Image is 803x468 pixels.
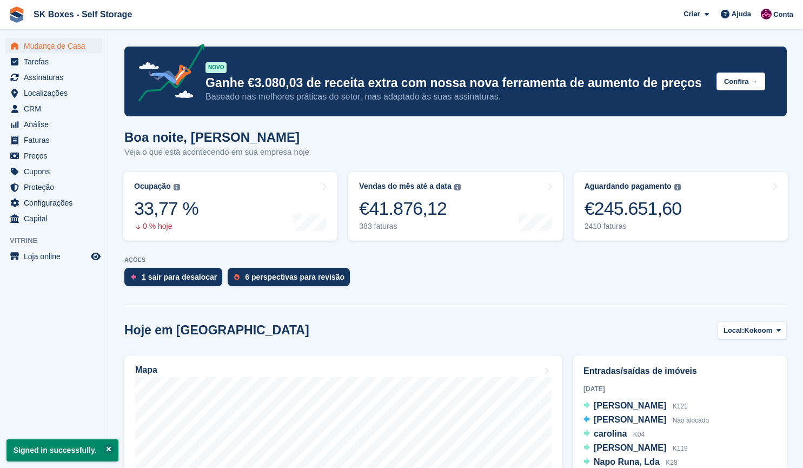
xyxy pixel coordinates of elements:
button: Local: Kokoom [718,321,787,339]
span: Criar [683,9,700,19]
span: Análise [24,117,89,132]
img: icon-info-grey-7440780725fd019a000dd9b08b2336e03edf1995a4989e88bcd33f0948082b44.svg [174,184,180,190]
a: menu [5,101,102,116]
span: K28 [666,459,677,466]
div: 33,77 % [134,197,198,220]
p: Baseado nas melhores práticas do setor, mas adaptado às suas assinaturas. [205,91,708,103]
a: menu [5,148,102,163]
div: €41.876,12 [359,197,460,220]
h2: Entradas/saídas de imóveis [583,365,777,378]
span: Napo Runa, Lda [594,457,660,466]
span: Configurações [24,195,89,210]
a: [PERSON_NAME] Não alocado [583,413,709,427]
span: [PERSON_NAME] [594,415,666,424]
span: Cupons [24,164,89,179]
span: Assinaturas [24,70,89,85]
span: Local: [724,325,744,336]
a: menu [5,180,102,195]
div: Ocupação [134,182,171,191]
span: Conta [773,9,793,20]
a: Ocupação 33,77 % 0 % hoje [123,172,337,241]
p: Signed in successfully. [6,439,118,462]
div: [DATE] [583,384,777,394]
h2: Mapa [135,365,157,375]
div: €245.651,60 [585,197,682,220]
span: Mudança de Casa [24,38,89,54]
img: move_outs_to_deallocate_icon-f764333ba52eb49d3ac5e1228854f67142a1ed5810a6f6cc68b1a99e826820c5.svg [131,274,136,280]
a: Aguardando pagamento €245.651,60 2410 faturas [574,172,788,241]
span: K04 [633,431,645,438]
span: Capital [24,211,89,226]
span: Não alocado [673,417,709,424]
a: 1 sair para desalocar [124,268,228,292]
div: 1 sair para desalocar [142,273,217,281]
h2: Hoje em [GEOGRAPHIC_DATA] [124,323,309,338]
a: menu [5,164,102,179]
span: Vitrine [10,235,108,246]
span: Loja online [24,249,89,264]
span: Preços [24,148,89,163]
a: 6 perspectivas para revisão [228,268,355,292]
a: [PERSON_NAME] K119 [583,441,688,456]
button: Confira → [716,72,765,90]
a: menu [5,195,102,210]
a: menu [5,54,102,69]
div: 383 faturas [359,222,460,231]
div: Vendas do mês até a data [359,182,451,191]
span: carolina [594,429,627,438]
a: menu [5,133,102,148]
a: menu [5,249,102,264]
div: 0 % hoje [134,222,198,231]
a: menu [5,117,102,132]
span: [PERSON_NAME] [594,443,666,452]
div: 6 perspectivas para revisão [245,273,344,281]
a: SK Boxes - Self Storage [29,5,136,23]
span: Ajuda [732,9,751,19]
img: prospect-51fa495bee0391a8d652442698ab0144808aea92771e9ea1ae160a38d050c398.svg [234,274,240,280]
span: [PERSON_NAME] [594,401,666,410]
span: CRM [24,101,89,116]
div: 2410 faturas [585,222,682,231]
h1: Boa noite, [PERSON_NAME] [124,130,309,144]
span: K119 [673,445,688,452]
img: Joana Alegria [761,9,772,19]
a: [PERSON_NAME] K121 [583,399,688,413]
div: Aguardando pagamento [585,182,672,191]
span: Proteção [24,180,89,195]
p: Ganhe €3.080,03 de receita extra com nossa nova ferramenta de aumento de preços [205,75,708,91]
span: Faturas [24,133,89,148]
div: NOVO [205,62,227,73]
a: carolina K04 [583,427,645,441]
a: menu [5,38,102,54]
span: Kokoom [744,325,772,336]
span: Tarefas [24,54,89,69]
img: icon-info-grey-7440780725fd019a000dd9b08b2336e03edf1995a4989e88bcd33f0948082b44.svg [454,184,461,190]
img: price-adjustments-announcement-icon-8257ccfd72463d97f412b2fc003d46551f7dbcb40ab6d574587a9cd5c0d94... [129,44,205,106]
span: Localizações [24,85,89,101]
img: stora-icon-8386f47178a22dfd0bd8f6a31ec36ba5ce8667c1dd55bd0f319d3a0aa187defe.svg [9,6,25,23]
a: menu [5,85,102,101]
a: menu [5,211,102,226]
img: icon-info-grey-7440780725fd019a000dd9b08b2336e03edf1995a4989e88bcd33f0948082b44.svg [674,184,681,190]
a: menu [5,70,102,85]
p: Veja o que está acontecendo em sua empresa hoje [124,146,309,159]
span: K121 [673,403,688,410]
a: Vendas do mês até a data €41.876,12 383 faturas [348,172,562,241]
p: AÇÕES [124,256,787,263]
a: Loja de pré-visualização [89,250,102,263]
